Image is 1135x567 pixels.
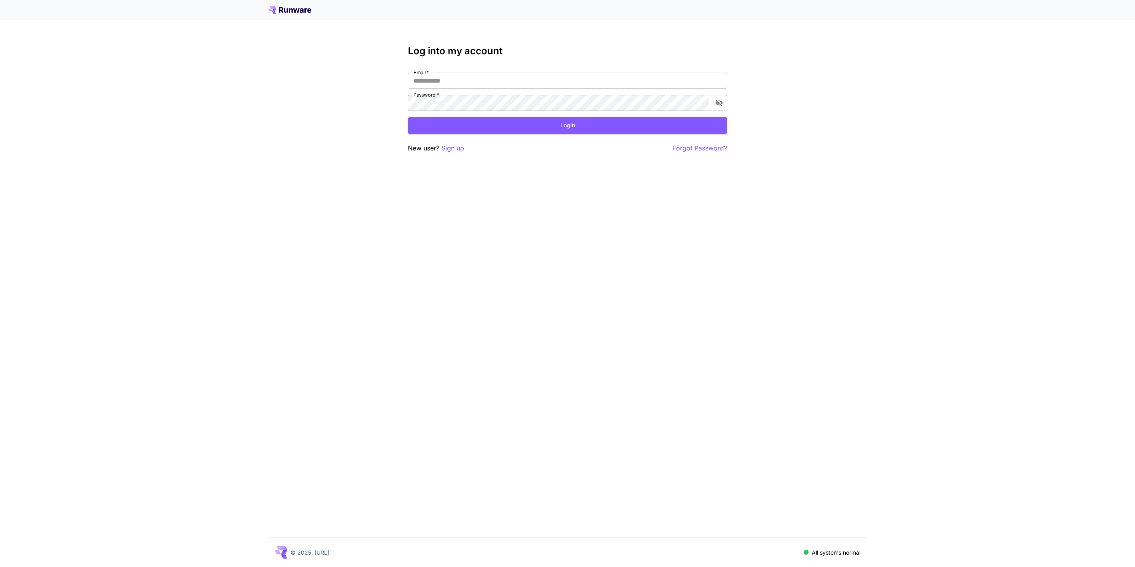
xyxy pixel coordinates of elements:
p: © 2025, [URL] [291,548,329,557]
button: Forgot Password? [673,143,727,153]
button: toggle password visibility [712,96,726,110]
h3: Log into my account [408,45,727,57]
button: Login [408,117,727,134]
label: Password [413,91,439,98]
button: Sign up [441,143,464,153]
p: New user? [408,143,464,153]
label: Email [413,69,429,76]
p: All systems normal [812,548,860,557]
